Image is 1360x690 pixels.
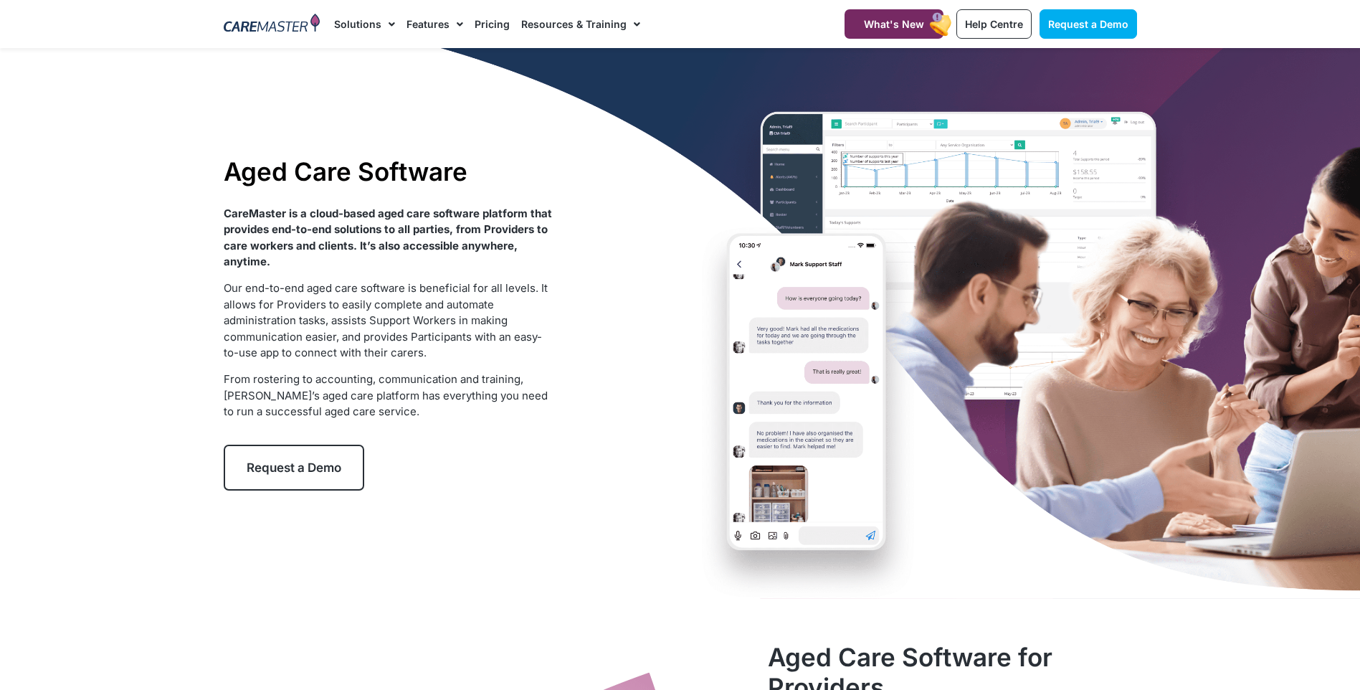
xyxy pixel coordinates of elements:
span: Our end-to-end aged care software is beneficial for all levels. It allows for Providers to easily... [224,281,548,359]
span: Request a Demo [247,460,341,475]
span: What's New [864,18,924,30]
img: CareMaster Logo [224,14,320,35]
strong: CareMaster is a cloud-based aged care software platform that provides end-to-end solutions to all... [224,207,552,269]
span: Help Centre [965,18,1023,30]
a: Help Centre [956,9,1032,39]
span: Request a Demo [1048,18,1128,30]
a: Request a Demo [224,445,364,491]
a: Request a Demo [1040,9,1137,39]
a: What's New [845,9,943,39]
span: From rostering to accounting, communication and training, [PERSON_NAME]’s aged care platform has ... [224,372,548,418]
h1: Aged Care Software [224,156,553,186]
